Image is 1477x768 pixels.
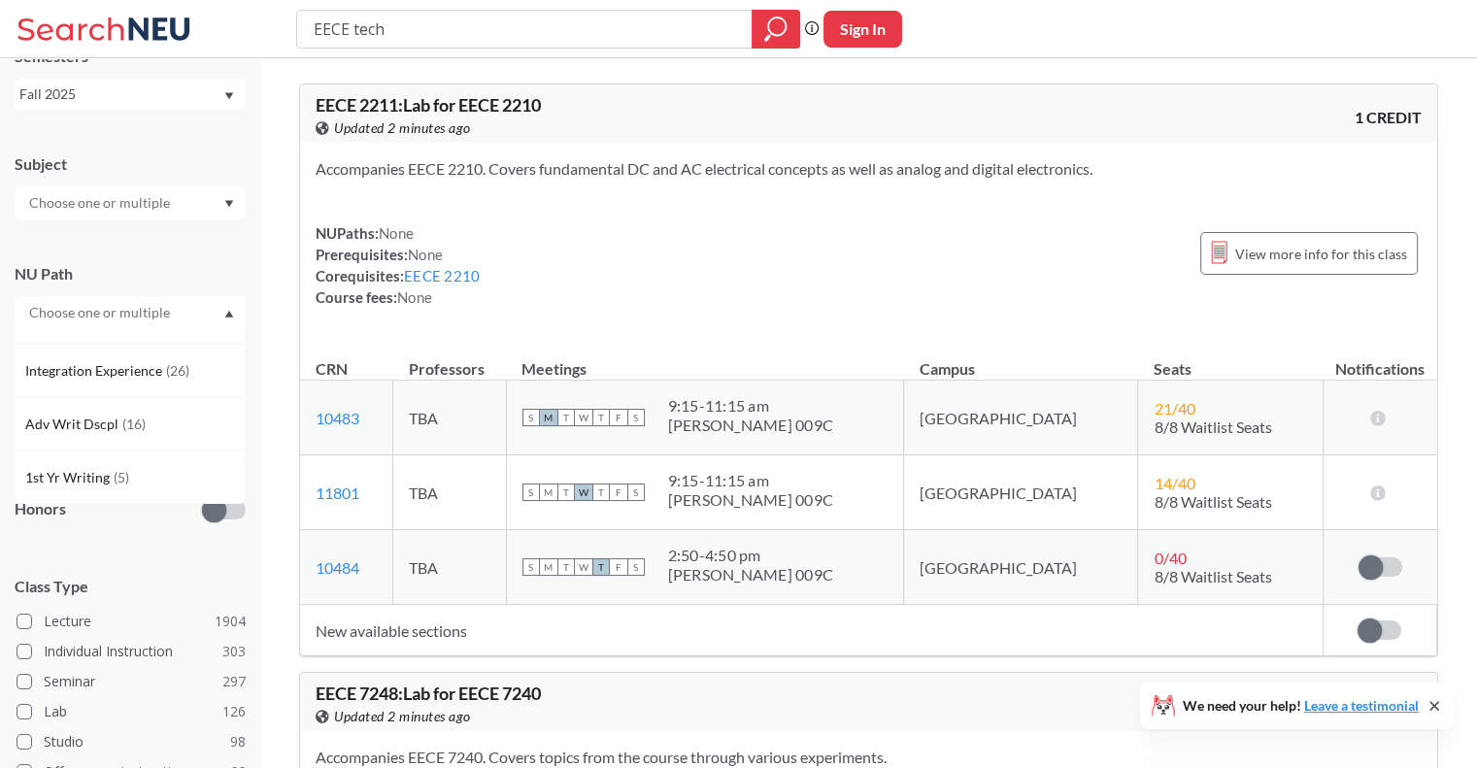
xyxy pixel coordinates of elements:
[610,484,627,501] span: F
[222,641,246,662] span: 303
[904,455,1138,530] td: [GEOGRAPHIC_DATA]
[230,731,246,752] span: 98
[557,558,575,576] span: T
[316,409,359,427] a: 10483
[393,339,506,381] th: Professors
[393,455,506,530] td: TBA
[575,409,592,426] span: W
[904,339,1138,381] th: Campus
[300,605,1323,656] td: New available sections
[224,92,234,100] svg: Dropdown arrow
[17,639,246,664] label: Individual Instruction
[823,11,902,48] button: Sign In
[316,484,359,502] a: 11801
[1183,699,1419,713] span: We need your help!
[1154,492,1271,511] span: 8/8 Waitlist Seats
[393,530,506,605] td: TBA
[316,158,1422,180] section: Accompanies EECE 2210. Covers fundamental DC and AC electrical concepts as well as analog and dig...
[17,669,246,694] label: Seminar
[627,558,645,576] span: S
[668,416,834,435] div: [PERSON_NAME] 009C
[404,267,480,284] a: EECE 2210
[627,409,645,426] span: S
[752,10,800,49] div: magnifying glass
[19,83,222,105] div: Fall 2025
[222,701,246,722] span: 126
[764,16,788,43] svg: magnifying glass
[15,186,246,219] div: Dropdown arrow
[575,558,592,576] span: W
[592,409,610,426] span: T
[540,484,557,501] span: M
[1154,417,1271,436] span: 8/8 Waitlist Seats
[904,381,1138,455] td: [GEOGRAPHIC_DATA]
[166,362,189,379] span: ( 26 )
[1154,474,1194,492] span: 14 / 40
[592,484,610,501] span: T
[610,409,627,426] span: F
[17,609,246,634] label: Lecture
[222,671,246,692] span: 297
[15,153,246,175] div: Subject
[904,530,1138,605] td: [GEOGRAPHIC_DATA]
[557,484,575,501] span: T
[379,224,414,242] span: None
[522,484,540,501] span: S
[540,409,557,426] span: M
[316,358,348,380] div: CRN
[15,79,246,110] div: Fall 2025Dropdown arrow
[19,191,183,215] input: Choose one or multiple
[668,396,834,416] div: 9:15 - 11:15 am
[25,414,122,435] span: Adv Writ Dscpl
[15,498,66,520] p: Honors
[122,416,146,432] span: ( 16 )
[334,117,471,139] span: Updated 2 minutes ago
[393,381,506,455] td: TBA
[17,699,246,724] label: Lab
[1304,697,1419,714] a: Leave a testimonial
[224,200,234,208] svg: Dropdown arrow
[114,469,129,485] span: ( 5 )
[610,558,627,576] span: F
[1235,242,1407,266] span: View more info for this class
[1154,567,1271,585] span: 8/8 Waitlist Seats
[15,296,246,329] div: Dropdown arrowInterpreting CultureDifference/Diversity(114)Creative Express/Innov(113)Natural/Des...
[522,558,540,576] span: S
[316,558,359,577] a: 10484
[1138,339,1324,381] th: Seats
[397,288,432,306] span: None
[557,409,575,426] span: T
[408,246,443,263] span: None
[668,471,834,490] div: 9:15 - 11:15 am
[627,484,645,501] span: S
[1323,339,1436,381] th: Notifications
[15,263,246,284] div: NU Path
[316,222,480,308] div: NUPaths: Prerequisites: Corequisites: Course fees:
[25,360,166,382] span: Integration Experience
[1154,549,1186,567] span: 0 / 40
[17,729,246,754] label: Studio
[592,558,610,576] span: T
[19,301,183,324] input: Choose one or multiple
[224,310,234,317] svg: Dropdown arrow
[25,467,114,488] span: 1st Yr Writing
[540,558,557,576] span: M
[506,339,904,381] th: Meetings
[668,565,834,584] div: [PERSON_NAME] 009C
[522,409,540,426] span: S
[312,13,738,46] input: Class, professor, course number, "phrase"
[668,490,834,510] div: [PERSON_NAME] 009C
[316,94,541,116] span: EECE 2211 : Lab for EECE 2210
[1154,399,1194,417] span: 21 / 40
[316,683,541,704] span: EECE 7248 : Lab for EECE 7240
[316,747,1422,768] section: Accompanies EECE 7240. Covers topics from the course through various experiments.
[1355,107,1422,128] span: 1 CREDIT
[334,706,471,727] span: Updated 2 minutes ago
[668,546,834,565] div: 2:50 - 4:50 pm
[15,576,246,597] span: Class Type
[575,484,592,501] span: W
[215,611,246,632] span: 1904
